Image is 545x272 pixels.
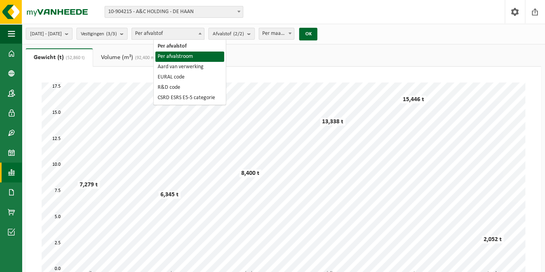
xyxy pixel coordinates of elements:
[259,28,294,40] span: Per maand
[155,41,224,52] li: Per afvalstof
[78,181,100,189] div: 7,279 t
[155,82,224,93] li: R&D code
[155,93,224,103] li: CSRD ESRS E5-5 categorie
[133,56,158,60] span: (92,400 m³)
[259,28,294,39] span: Per maand
[158,191,181,199] div: 6,345 t
[401,96,426,103] div: 15,446 t
[239,169,261,177] div: 8,400 t
[299,28,317,40] button: OK
[132,28,204,39] span: Per afvalstof
[106,31,117,36] count: (3/3)
[213,28,244,40] span: Afvalstof
[155,52,224,62] li: Per afvalstroom
[105,6,243,18] span: 10-904215 - A&C HOLDING - DE HAAN
[233,31,244,36] count: (2/2)
[155,72,224,82] li: EURAL code
[26,28,72,40] button: [DATE] - [DATE]
[64,56,85,60] span: (52,860 t)
[320,118,345,126] div: 13,338 t
[76,28,128,40] button: Vestigingen(3/3)
[482,236,504,243] div: 2,052 t
[93,48,166,67] a: Volume (m³)
[30,28,62,40] span: [DATE] - [DATE]
[26,48,93,67] a: Gewicht (t)
[81,28,117,40] span: Vestigingen
[131,28,204,40] span: Per afvalstof
[208,28,255,40] button: Afvalstof(2/2)
[155,62,224,72] li: Aard van verwerking
[105,6,243,17] span: 10-904215 - A&C HOLDING - DE HAAN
